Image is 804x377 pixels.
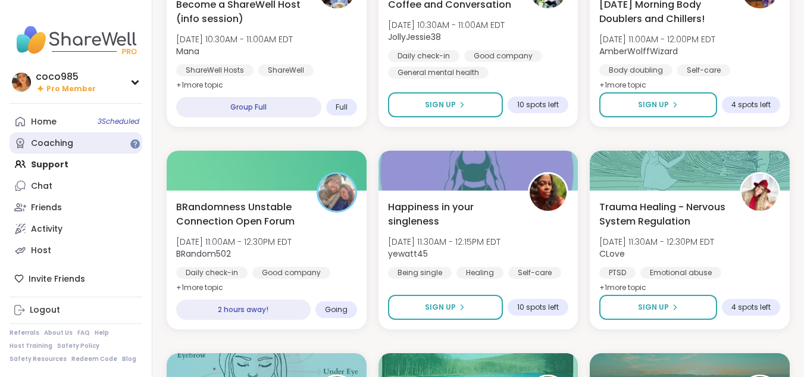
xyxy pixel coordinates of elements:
[388,200,515,229] span: Happiness in your singleness
[677,64,730,76] div: Self-care
[252,267,330,279] div: Good company
[10,218,142,239] a: Activity
[425,302,456,313] span: Sign Up
[599,200,727,229] span: Trauma Healing - Nervous System Regulation
[599,92,717,117] button: Sign Up
[508,267,561,279] div: Self-care
[176,300,311,320] div: 2 hours away!
[640,267,721,279] div: Emotional abuse
[12,73,31,92] img: coco985
[31,116,57,128] div: Home
[388,19,505,31] span: [DATE] 10:30AM - 11:00AM EDT
[31,223,62,235] div: Activity
[31,245,51,257] div: Host
[517,303,559,312] span: 10 spots left
[318,174,355,211] img: BRandom502
[130,139,140,149] iframe: Spotlight
[325,305,348,314] span: Going
[176,97,321,117] div: Group Full
[10,268,142,289] div: Invite Friends
[176,33,293,45] span: [DATE] 10:30AM - 11:00AM EDT
[122,355,136,363] a: Blog
[176,45,199,57] b: Mana
[176,248,231,260] b: BRandom502
[10,355,67,363] a: Safety Resources
[10,175,142,197] a: Chat
[599,267,636,279] div: PTSD
[10,239,142,261] a: Host
[599,236,714,248] span: [DATE] 11:30AM - 12:30PM EDT
[30,304,60,316] div: Logout
[176,200,304,229] span: BRandomness Unstable Connection Open Forum
[10,329,39,337] a: Referrals
[638,302,669,313] span: Sign Up
[10,111,142,132] a: Home3Scheduled
[336,102,348,112] span: Full
[98,117,139,126] span: 3 Scheduled
[176,267,248,279] div: Daily check-in
[742,174,778,211] img: CLove
[176,64,254,76] div: ShareWell Hosts
[388,236,500,248] span: [DATE] 11:30AM - 12:15PM EDT
[388,295,503,320] button: Sign Up
[388,248,428,260] b: yewatt45
[10,132,142,154] a: Coaching
[388,267,452,279] div: Being single
[10,197,142,218] a: Friends
[599,33,715,45] span: [DATE] 11:00AM - 12:00PM EDT
[599,64,672,76] div: Body doubling
[388,92,503,117] button: Sign Up
[10,19,142,61] img: ShareWell Nav Logo
[44,329,73,337] a: About Us
[77,329,90,337] a: FAQ
[638,99,669,110] span: Sign Up
[31,202,62,214] div: Friends
[31,180,52,192] div: Chat
[71,355,117,363] a: Redeem Code
[176,236,292,248] span: [DATE] 11:00AM - 12:30PM EDT
[46,84,96,94] span: Pro Member
[388,31,441,43] b: JollyJessie38
[36,70,96,83] div: coco985
[31,138,73,149] div: Coaching
[95,329,109,337] a: Help
[464,50,542,62] div: Good company
[10,300,142,321] a: Logout
[530,174,567,211] img: yewatt45
[10,342,52,350] a: Host Training
[456,267,503,279] div: Healing
[731,100,771,110] span: 4 spots left
[388,67,489,79] div: General mental health
[731,303,771,312] span: 4 spots left
[258,64,314,76] div: ShareWell
[425,99,456,110] span: Sign Up
[388,50,459,62] div: Daily check-in
[599,248,625,260] b: CLove
[517,100,559,110] span: 10 spots left
[599,295,717,320] button: Sign Up
[57,342,99,350] a: Safety Policy
[599,45,678,57] b: AmberWolffWizard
